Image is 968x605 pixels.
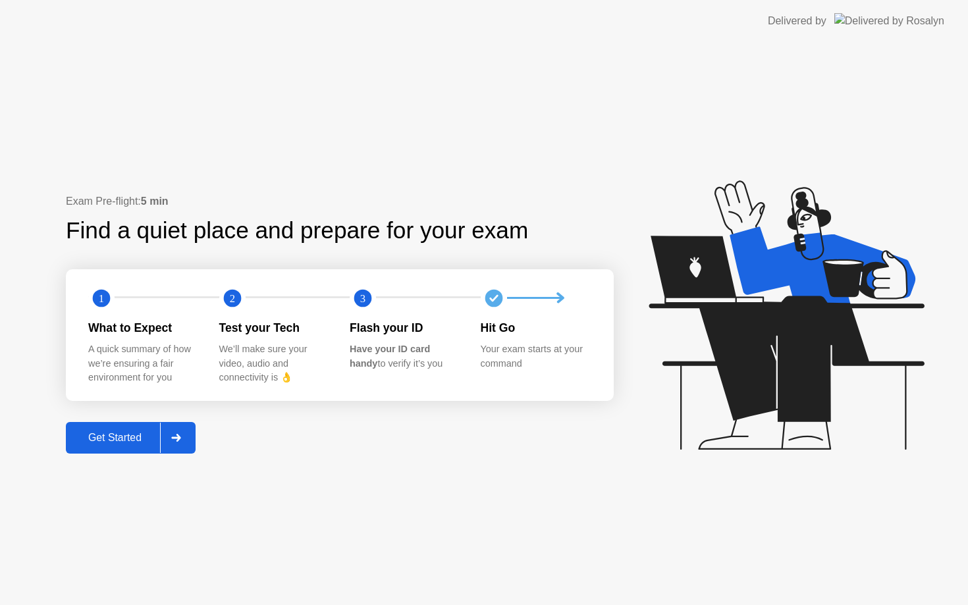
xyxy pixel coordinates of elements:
[350,342,460,371] div: to verify it’s you
[88,319,198,336] div: What to Expect
[141,196,169,207] b: 5 min
[229,292,234,304] text: 2
[66,213,530,248] div: Find a quiet place and prepare for your exam
[219,342,329,385] div: We’ll make sure your video, audio and connectivity is 👌
[834,13,944,28] img: Delivered by Rosalyn
[481,319,591,336] div: Hit Go
[66,422,196,454] button: Get Started
[481,342,591,371] div: Your exam starts at your command
[66,194,614,209] div: Exam Pre-flight:
[70,432,160,444] div: Get Started
[360,292,365,304] text: 3
[768,13,826,29] div: Delivered by
[99,292,104,304] text: 1
[219,319,329,336] div: Test your Tech
[88,342,198,385] div: A quick summary of how we’re ensuring a fair environment for you
[350,344,430,369] b: Have your ID card handy
[350,319,460,336] div: Flash your ID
